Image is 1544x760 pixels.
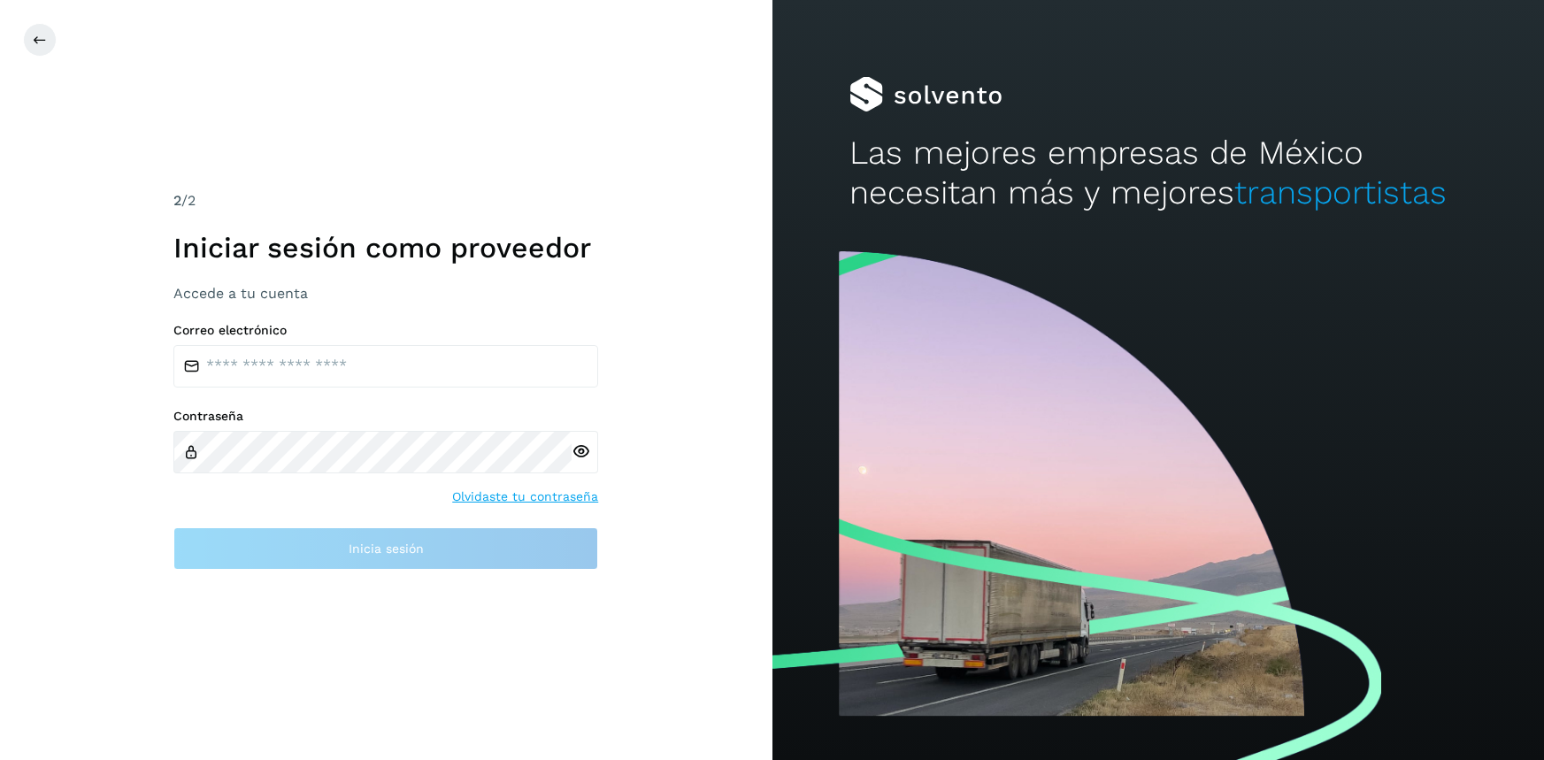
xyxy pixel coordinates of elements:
[349,542,424,555] span: Inicia sesión
[452,487,598,506] a: Olvidaste tu contraseña
[173,192,181,209] span: 2
[173,323,598,338] label: Correo electrónico
[1234,173,1447,211] span: transportistas
[173,527,598,570] button: Inicia sesión
[173,409,598,424] label: Contraseña
[173,231,598,265] h1: Iniciar sesión como proveedor
[849,134,1467,212] h2: Las mejores empresas de México necesitan más y mejores
[173,285,598,302] h3: Accede a tu cuenta
[173,190,598,211] div: /2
